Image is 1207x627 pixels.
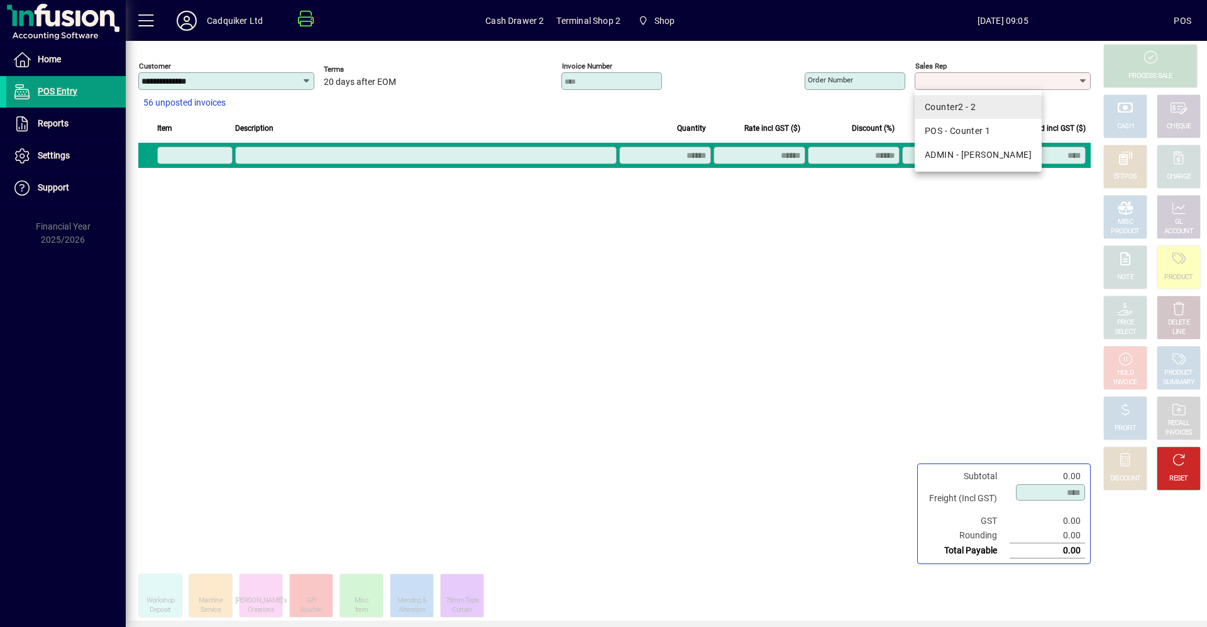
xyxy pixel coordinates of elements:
span: Shop [633,9,680,32]
span: Shop [654,11,675,31]
div: NOTE [1117,273,1133,282]
div: CHARGE [1167,172,1191,182]
div: INVOICES [1165,428,1192,438]
div: MISC [1118,218,1133,227]
span: Reports [38,118,69,128]
div: ACCOUNT [1164,227,1193,236]
div: ADMIN - [PERSON_NAME] [925,148,1032,162]
div: [PERSON_NAME]'s [235,596,287,606]
mat-label: Invoice number [562,62,612,70]
div: Mending & [397,596,427,606]
div: POS [1174,11,1191,31]
span: [DATE] 09:05 [832,11,1174,31]
div: DELETE [1168,318,1189,328]
span: Discount (%) [852,121,895,135]
div: PRODUCT [1164,369,1193,378]
div: SELECT [1115,328,1137,337]
div: PRODUCT [1111,227,1139,236]
mat-option: Counter2 - 2 [915,95,1042,119]
div: RECALL [1168,419,1190,428]
span: POS Entry [38,86,77,96]
span: Terminal Shop 2 [556,11,620,31]
mat-label: Order number [808,75,853,84]
span: 20 days after EOM [324,77,396,87]
div: Misc [355,596,368,606]
div: Creations [248,606,274,615]
mat-option: ADMIN - Yvonne [915,143,1042,167]
div: INVOICE [1113,378,1137,387]
td: 0.00 [1010,514,1085,528]
div: RESET [1169,474,1188,484]
div: 75mm Tape [446,596,479,606]
div: Deposit [150,606,170,615]
div: Item [355,606,368,615]
span: Settings [38,150,70,160]
div: Alteration [399,606,425,615]
span: 56 unposted invoices [143,96,226,109]
div: PROCESS SALE [1128,72,1172,81]
div: Machine [199,596,223,606]
td: 0.00 [1010,469,1085,484]
div: Service [201,606,221,615]
div: HOLD [1117,369,1133,378]
div: Curtain [452,606,471,615]
a: Home [6,44,126,75]
td: Freight (Incl GST) [923,484,1010,514]
span: Terms [324,65,399,74]
td: 0.00 [1010,543,1085,558]
mat-label: Sales rep [915,62,947,70]
div: PROFIT [1115,424,1136,433]
button: Profile [167,9,207,32]
a: Settings [6,140,126,172]
button: 56 unposted invoices [138,92,231,114]
span: Cash Drawer 2 [485,11,544,31]
span: Extend incl GST ($) [1022,121,1086,135]
div: Workshop [146,596,174,606]
div: Voucher [300,606,322,615]
span: Support [38,182,69,192]
div: CASH [1117,122,1133,131]
div: SUMMARY [1163,378,1194,387]
td: GST [923,514,1010,528]
div: PRODUCT [1164,273,1193,282]
div: LINE [1172,328,1185,337]
div: PRICE [1117,318,1134,328]
span: Item [157,121,172,135]
a: Support [6,172,126,204]
td: Subtotal [923,469,1010,484]
span: Description [235,121,273,135]
mat-option: POS - Counter 1 [915,119,1042,143]
span: Home [38,54,61,64]
div: CHEQUE [1167,122,1191,131]
td: 0.00 [1010,528,1085,543]
div: Cadquiker Ltd [207,11,263,31]
div: GL [1175,218,1183,227]
td: Total Payable [923,543,1010,558]
div: Gift [306,596,316,606]
a: Reports [6,108,126,140]
div: EFTPOS [1114,172,1137,182]
span: Quantity [677,121,706,135]
mat-label: Customer [139,62,171,70]
span: Rate incl GST ($) [744,121,800,135]
div: POS - Counter 1 [925,125,1032,138]
td: Rounding [923,528,1010,543]
div: DISCOUNT [1110,474,1140,484]
div: Counter2 - 2 [925,101,1032,114]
